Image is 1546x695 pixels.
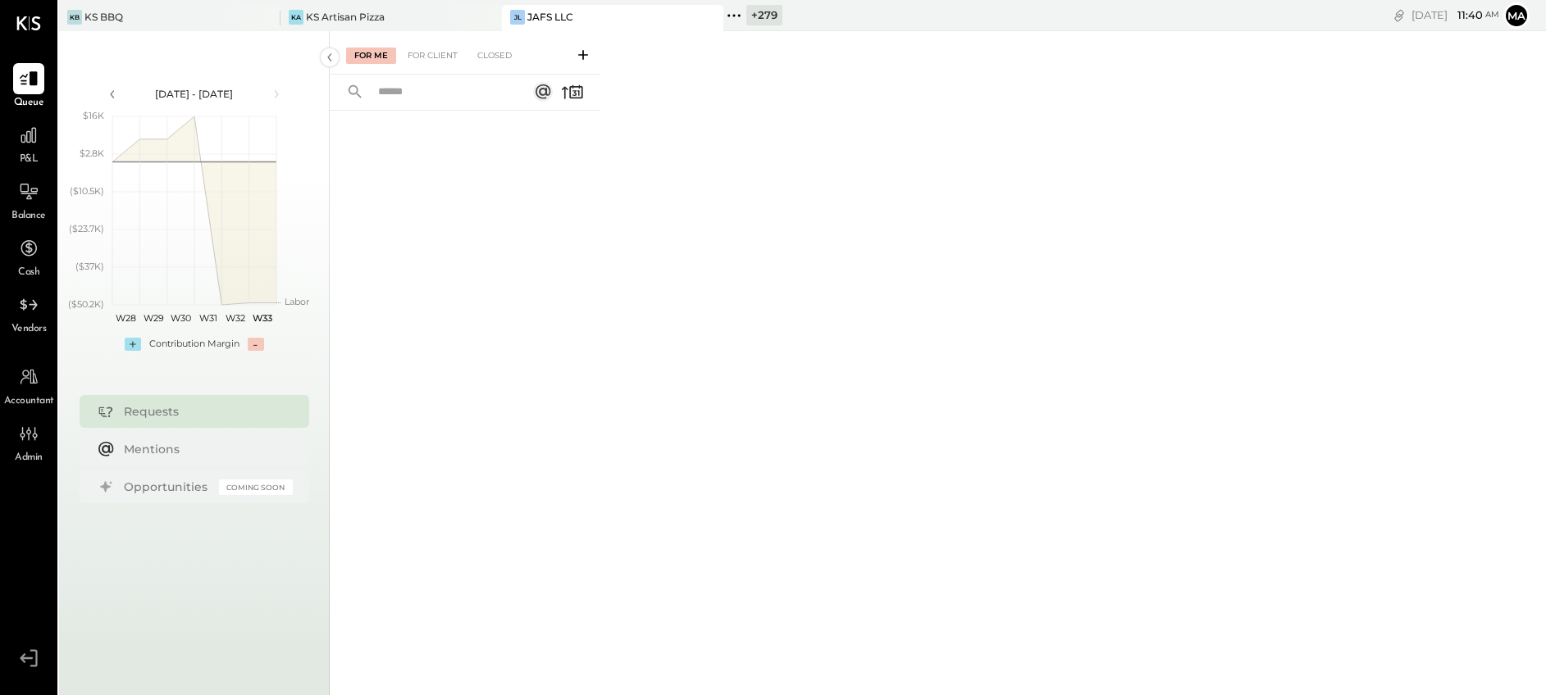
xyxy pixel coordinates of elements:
div: + [125,338,141,351]
a: P&L [1,120,57,167]
div: KA [289,10,303,25]
span: P&L [20,152,39,167]
text: W31 [198,312,217,324]
text: $2.8K [80,148,104,159]
a: Queue [1,63,57,111]
div: JL [510,10,525,25]
a: Cash [1,233,57,280]
div: KS BBQ [84,10,123,24]
text: W33 [253,312,272,324]
a: Admin [1,418,57,466]
a: Accountant [1,361,57,409]
div: Opportunities [124,479,211,495]
a: Vendors [1,289,57,337]
span: Queue [14,96,44,111]
text: W28 [116,312,136,324]
span: Balance [11,209,46,224]
span: Accountant [4,394,54,409]
div: Coming Soon [219,479,293,495]
text: W29 [143,312,163,324]
a: Balance [1,176,57,224]
text: $16K [83,110,104,121]
text: ($23.7K) [69,223,104,234]
span: Admin [15,451,43,466]
div: For Client [399,48,466,64]
text: W30 [170,312,190,324]
text: ($50.2K) [68,298,104,310]
div: Requests [124,403,285,420]
div: - [248,338,264,351]
div: KS Artisan Pizza [306,10,385,24]
text: Labor [285,296,309,307]
div: Closed [469,48,520,64]
div: copy link [1391,7,1407,24]
div: KB [67,10,82,25]
div: For Me [346,48,396,64]
div: + 279 [746,5,782,25]
div: Contribution Margin [149,338,239,351]
div: [DATE] - [DATE] [125,87,264,101]
text: ($37K) [75,261,104,272]
div: JAFS LLC [527,10,573,24]
text: ($10.5K) [70,185,104,197]
button: ma [1503,2,1530,29]
div: Mentions [124,441,285,457]
span: Vendors [11,322,47,337]
span: Cash [18,266,39,280]
div: [DATE] [1411,7,1499,23]
text: W32 [226,312,245,324]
